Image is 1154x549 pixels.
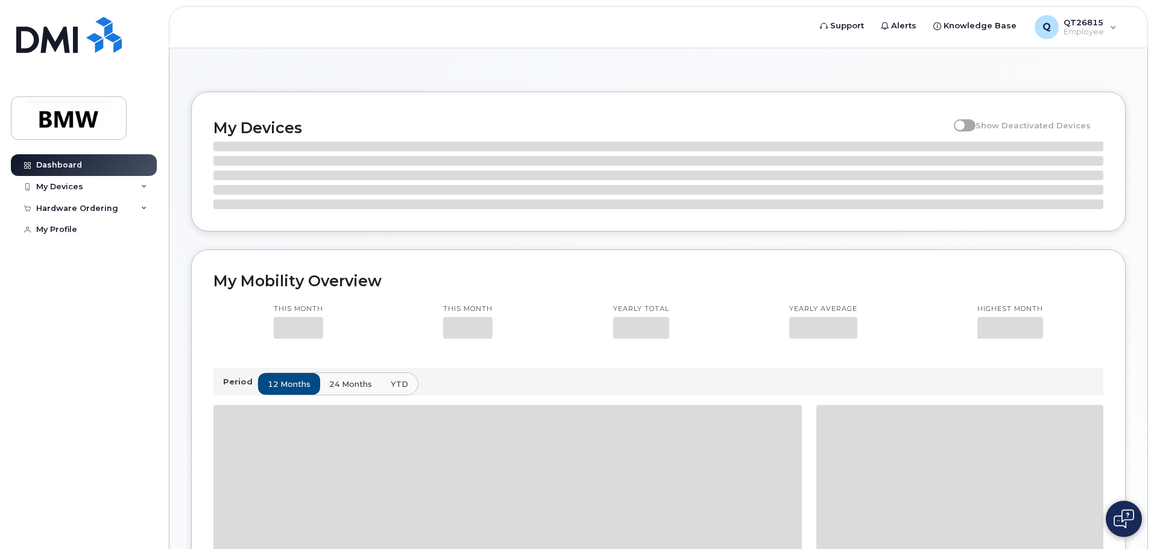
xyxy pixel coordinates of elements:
span: YTD [391,378,408,390]
span: Show Deactivated Devices [976,121,1091,130]
p: This month [274,304,323,314]
p: Period [223,376,257,387]
h2: My Mobility Overview [213,272,1103,290]
p: Yearly total [613,304,669,314]
img: Open chat [1114,509,1134,529]
p: This month [443,304,493,314]
p: Highest month [977,304,1043,314]
h2: My Devices [213,119,948,137]
p: Yearly average [789,304,857,314]
input: Show Deactivated Devices [954,114,963,124]
span: 24 months [329,378,372,390]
